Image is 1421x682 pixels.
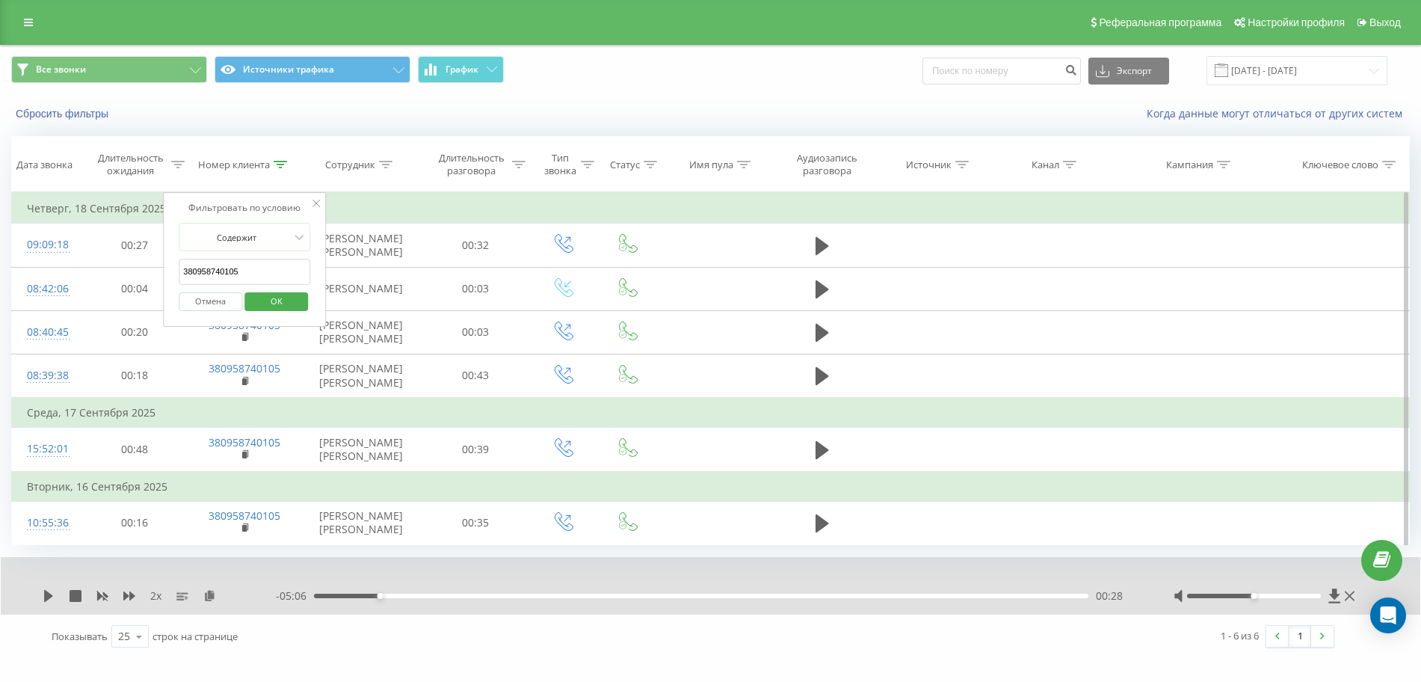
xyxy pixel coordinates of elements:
div: Фильтровать по условию [179,200,310,215]
button: Все звонки [11,56,207,83]
div: Сотрудник [325,159,375,171]
button: OK [244,292,308,311]
div: 09:09:18 [27,230,66,259]
span: Выход [1369,16,1401,28]
div: Статус [610,159,640,171]
td: [PERSON_NAME] [PERSON_NAME] [300,428,422,472]
td: [PERSON_NAME] [PERSON_NAME] [300,354,422,398]
span: Настройки профиля [1248,16,1345,28]
td: 00:04 [81,267,188,310]
div: 1 - 6 из 6 [1221,628,1259,643]
td: 00:16 [81,501,188,544]
td: 00:48 [81,428,188,472]
div: 08:40:45 [27,318,66,347]
div: Open Intercom Messenger [1370,597,1406,633]
input: Поиск по номеру [922,58,1081,85]
div: Канал [1032,159,1059,171]
td: 00:32 [422,224,529,267]
td: 00:35 [422,501,529,544]
a: 1 [1289,626,1311,647]
td: Среда, 17 Сентября 2025 [12,398,1410,428]
td: 00:43 [422,354,529,398]
a: Когда данные могут отличаться от других систем [1147,106,1410,120]
div: Имя пула [689,159,733,171]
span: Все звонки [36,64,86,76]
div: Accessibility label [377,593,383,599]
td: [PERSON_NAME] [PERSON_NAME] [300,501,422,544]
span: 00:28 [1096,589,1123,603]
a: 380958740105 [209,435,280,449]
button: Отмена [179,292,242,311]
div: Длительность разговора [435,152,508,177]
div: 08:39:38 [27,361,66,390]
span: 2 x [150,589,161,603]
a: 380958740105 [209,361,280,375]
button: Экспорт [1088,58,1169,85]
td: 00:39 [422,428,529,472]
td: 00:20 [81,310,188,354]
td: 00:03 [422,310,529,354]
td: 00:03 [422,267,529,310]
span: OK [256,289,298,313]
div: Источник [906,159,952,171]
span: - 05:06 [276,589,314,603]
td: 00:27 [81,224,188,267]
div: Ключевое слово [1302,159,1378,171]
td: 00:18 [81,354,188,398]
button: Сбросить фильтры [11,107,116,120]
td: [PERSON_NAME] [300,267,422,310]
td: [PERSON_NAME] [PERSON_NAME] [300,224,422,267]
div: 25 [118,629,130,644]
span: График [446,64,478,75]
div: Дата звонка [16,159,73,171]
td: Вторник, 16 Сентября 2025 [12,472,1410,502]
button: График [418,56,504,83]
div: 08:42:06 [27,274,66,304]
button: Источники трафика [215,56,410,83]
div: Accessibility label [1251,593,1257,599]
td: [PERSON_NAME] [PERSON_NAME] [300,310,422,354]
div: Кампания [1166,159,1213,171]
div: Длительность ожидания [94,152,167,177]
a: 380958740105 [209,509,280,523]
div: Тип звонка [543,152,577,177]
span: строк на странице [152,630,238,643]
div: Аудиозапись разговора [784,152,871,177]
div: 10:55:36 [27,509,66,538]
td: Четверг, 18 Сентября 2025 [12,194,1410,224]
span: Показывать [52,630,108,643]
div: 15:52:01 [27,434,66,464]
span: Реферальная программа [1099,16,1221,28]
input: Введите значение [179,259,310,285]
div: Номер клиента [198,159,270,171]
